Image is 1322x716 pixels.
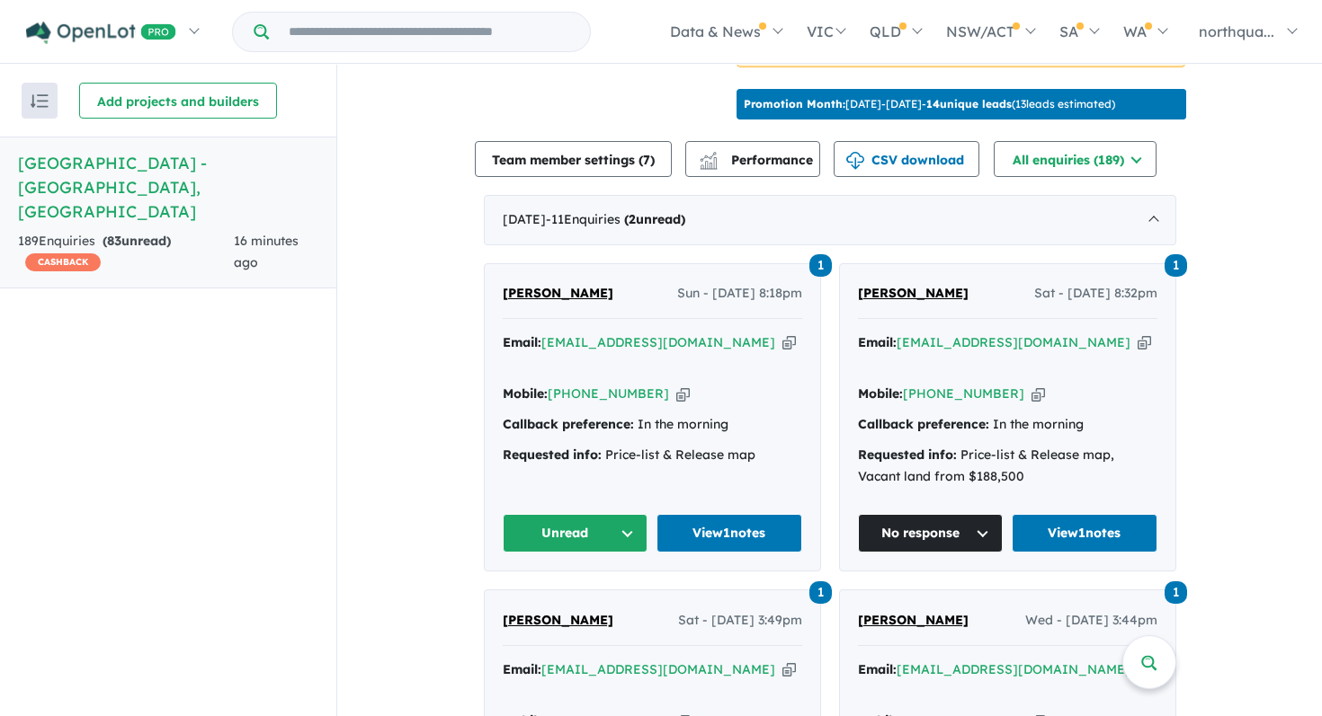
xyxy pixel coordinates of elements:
button: Add projects and builders [79,83,277,119]
strong: ( unread) [103,233,171,249]
span: northqua... [1199,22,1274,40]
div: In the morning [503,414,802,436]
b: 14 unique leads [926,97,1012,110]
button: Copy [782,660,796,679]
strong: Email: [503,334,541,350]
img: sort.svg [31,94,49,108]
button: Copy [1032,385,1045,403]
strong: Requested info: [858,446,957,463]
strong: Mobile: [858,385,903,402]
img: Openlot PRO Logo White [26,22,176,44]
a: [PHONE_NUMBER] [903,385,1024,402]
img: bar-chart.svg [700,157,718,169]
div: 189 Enquir ies [18,231,234,274]
a: [PERSON_NAME] [858,283,969,305]
a: [PERSON_NAME] [503,610,613,632]
span: - 11 Enquir ies [546,211,685,227]
strong: Email: [503,661,541,677]
span: Performance [702,152,813,168]
span: [PERSON_NAME] [503,612,613,628]
img: line-chart.svg [700,152,716,162]
b: Promotion Month: [744,97,845,110]
p: [DATE] - [DATE] - ( 13 leads estimated) [744,96,1115,112]
button: Copy [676,385,690,403]
a: 1 [1165,252,1187,277]
a: [PERSON_NAME] [858,610,969,632]
a: [PHONE_NUMBER] [548,385,669,402]
div: In the morning [858,414,1157,436]
button: Copy [1138,333,1151,352]
div: Price-list & Release map, Vacant land from $188,500 [858,445,1157,488]
strong: Callback preference: [858,416,989,432]
span: Sat - [DATE] 3:49pm [678,610,802,632]
span: 1 [1165,254,1187,277]
strong: Callback preference: [503,416,634,432]
span: 16 minutes ago [234,233,299,270]
span: CASHBACK [25,253,101,271]
a: [EMAIL_ADDRESS][DOMAIN_NAME] [541,661,775,677]
strong: Mobile: [503,385,548,402]
a: [PERSON_NAME] [503,283,613,305]
button: No response [858,514,1004,552]
span: Sat - [DATE] 8:32pm [1034,283,1157,305]
a: View1notes [657,514,802,552]
button: Team member settings (7) [475,141,672,177]
button: Unread [503,514,648,552]
strong: ( unread) [624,211,685,227]
span: 1 [809,581,832,604]
span: [PERSON_NAME] [858,285,969,301]
strong: Email: [858,334,897,350]
button: Copy [782,333,796,352]
span: Sun - [DATE] 8:18pm [677,283,802,305]
button: Performance [685,141,820,177]
a: [EMAIL_ADDRESS][DOMAIN_NAME] [897,334,1130,350]
a: 1 [1165,579,1187,603]
span: 1 [809,254,832,277]
div: Price-list & Release map [503,445,802,466]
a: 1 [809,579,832,603]
img: download icon [846,152,864,170]
span: 7 [643,152,650,168]
span: [PERSON_NAME] [503,285,613,301]
strong: Requested info: [503,446,602,463]
a: [EMAIL_ADDRESS][DOMAIN_NAME] [541,334,775,350]
span: 83 [107,233,121,249]
div: [DATE] [484,195,1176,245]
a: View1notes [1012,514,1157,552]
h5: [GEOGRAPHIC_DATA] - [GEOGRAPHIC_DATA] , [GEOGRAPHIC_DATA] [18,151,318,224]
span: 1 [1165,581,1187,604]
span: 2 [629,211,636,227]
button: CSV download [834,141,979,177]
span: Wed - [DATE] 3:44pm [1025,610,1157,632]
input: Try estate name, suburb, builder or developer [272,13,586,51]
a: [EMAIL_ADDRESS][DOMAIN_NAME] [897,661,1130,677]
strong: Email: [858,661,897,677]
a: 1 [809,252,832,277]
button: All enquiries (189) [994,141,1157,177]
span: [PERSON_NAME] [858,612,969,628]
